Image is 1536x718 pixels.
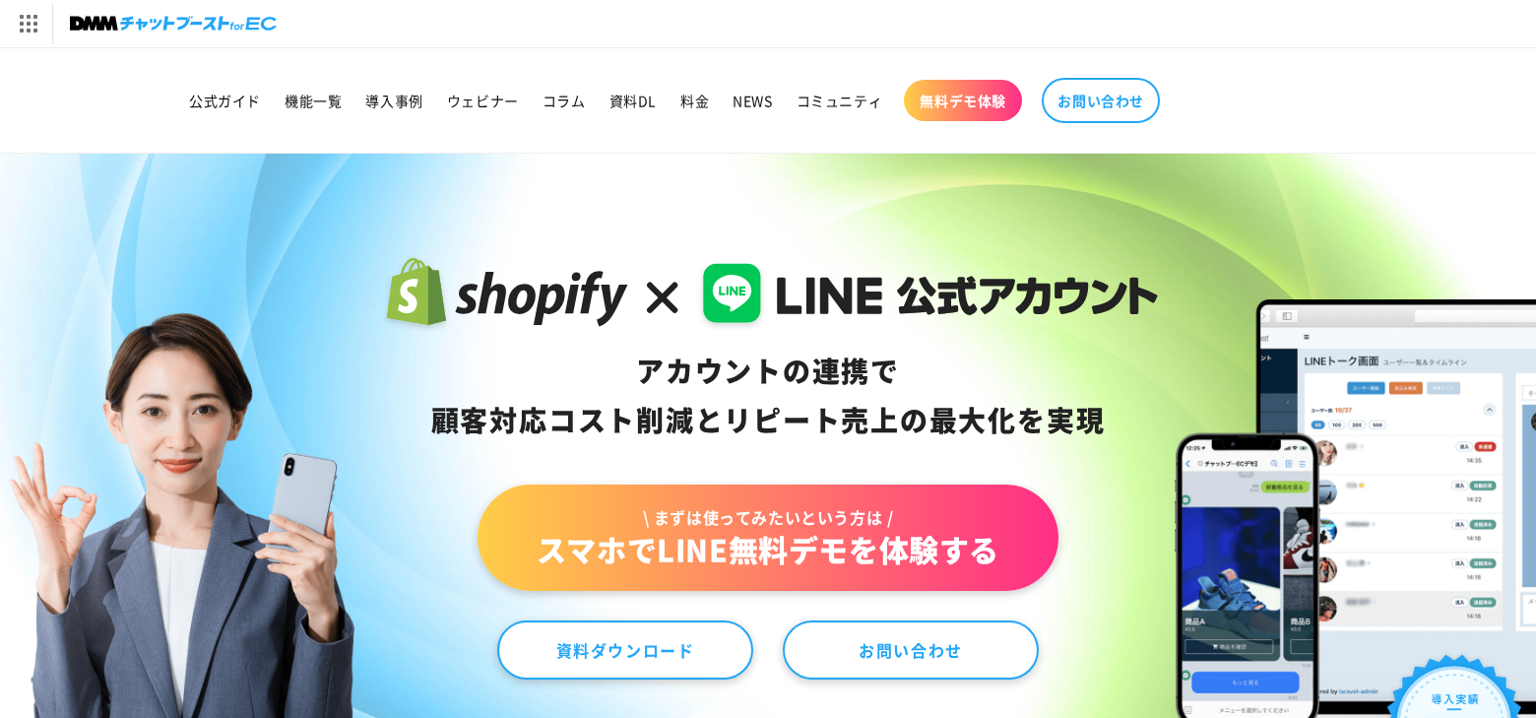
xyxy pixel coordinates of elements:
a: コラム [531,80,598,121]
span: 機能一覧 [285,92,342,109]
a: コミュニティ [785,80,895,121]
a: お問い合わせ [1042,78,1160,123]
span: 導入事例 [365,92,422,109]
span: NEWS [733,92,772,109]
span: 料金 [680,92,709,109]
a: 公式ガイド [177,80,273,121]
a: 無料デモ体験 [904,80,1022,121]
span: ウェビナー [447,92,519,109]
img: チャットブーストforEC [70,10,277,37]
img: サービス [3,3,52,44]
span: 無料デモ体験 [920,92,1006,109]
a: \ まずは使ってみたいという方は /スマホでLINE無料デモを体験する [478,485,1058,591]
span: 公式ガイド [189,92,261,109]
a: 資料DL [598,80,669,121]
span: コラム [543,92,586,109]
span: \ まずは使ってみたいという方は / [537,506,999,528]
a: 料金 [669,80,721,121]
span: 資料DL [609,92,657,109]
a: 導入事例 [353,80,434,121]
a: NEWS [721,80,784,121]
a: 機能一覧 [273,80,353,121]
div: アカウントの連携で 顧客対応コスト削減と リピート売上の 最大化を実現 [378,347,1159,445]
span: コミュニティ [797,92,883,109]
a: お問い合わせ [783,620,1039,680]
span: お問い合わせ [1057,92,1144,109]
a: 資料ダウンロード [497,620,753,680]
a: ウェビナー [435,80,531,121]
